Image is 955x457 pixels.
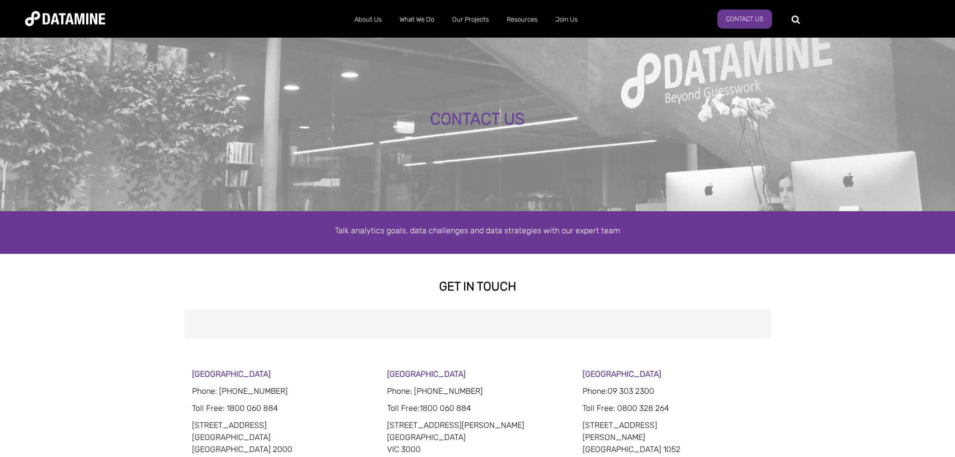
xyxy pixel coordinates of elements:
[192,403,223,413] span: Toll Free
[108,110,847,128] div: CONTACT US
[335,226,620,235] span: Talk analytics goals, data challenges and data strategies with our expert team
[192,402,373,414] p: : 1800 060 884
[387,386,483,396] span: Phone: [PHONE_NUMBER]
[443,7,498,33] a: Our Projects
[345,7,391,33] a: About Us
[608,386,654,396] span: 09 303 2300
[439,279,516,293] strong: GET IN TOUCH
[583,369,661,379] strong: [GEOGRAPHIC_DATA]
[546,7,587,33] a: Join Us
[25,11,105,26] img: Datamine
[387,369,466,379] strong: [GEOGRAPHIC_DATA]
[717,10,772,29] a: Contact Us
[583,403,669,413] span: Toll Free: 0800 328 264
[387,402,568,414] p: 1800 060 884
[583,385,763,397] p: Phone:
[391,7,443,33] a: What We Do
[498,7,546,33] a: Resources
[387,403,420,413] span: Toll Free:
[192,386,288,396] span: Phone: [PHONE_NUMBER]
[192,369,271,379] strong: [GEOGRAPHIC_DATA]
